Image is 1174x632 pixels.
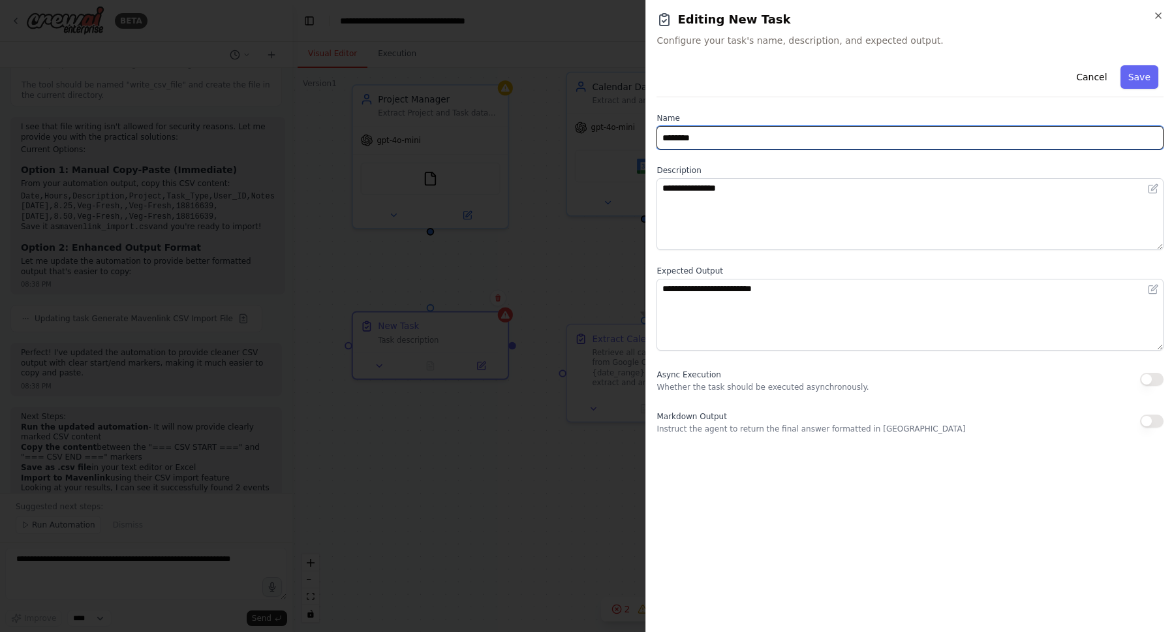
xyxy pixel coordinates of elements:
[657,370,720,379] span: Async Execution
[1145,281,1161,297] button: Open in editor
[657,113,1164,123] label: Name
[657,165,1164,176] label: Description
[1145,181,1161,197] button: Open in editor
[1068,65,1115,89] button: Cancel
[657,412,726,421] span: Markdown Output
[657,382,869,392] p: Whether the task should be executed asynchronously.
[1120,65,1158,89] button: Save
[657,266,1164,276] label: Expected Output
[657,10,1164,29] h2: Editing New Task
[657,424,965,434] p: Instruct the agent to return the final answer formatted in [GEOGRAPHIC_DATA]
[657,34,1164,47] span: Configure your task's name, description, and expected output.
